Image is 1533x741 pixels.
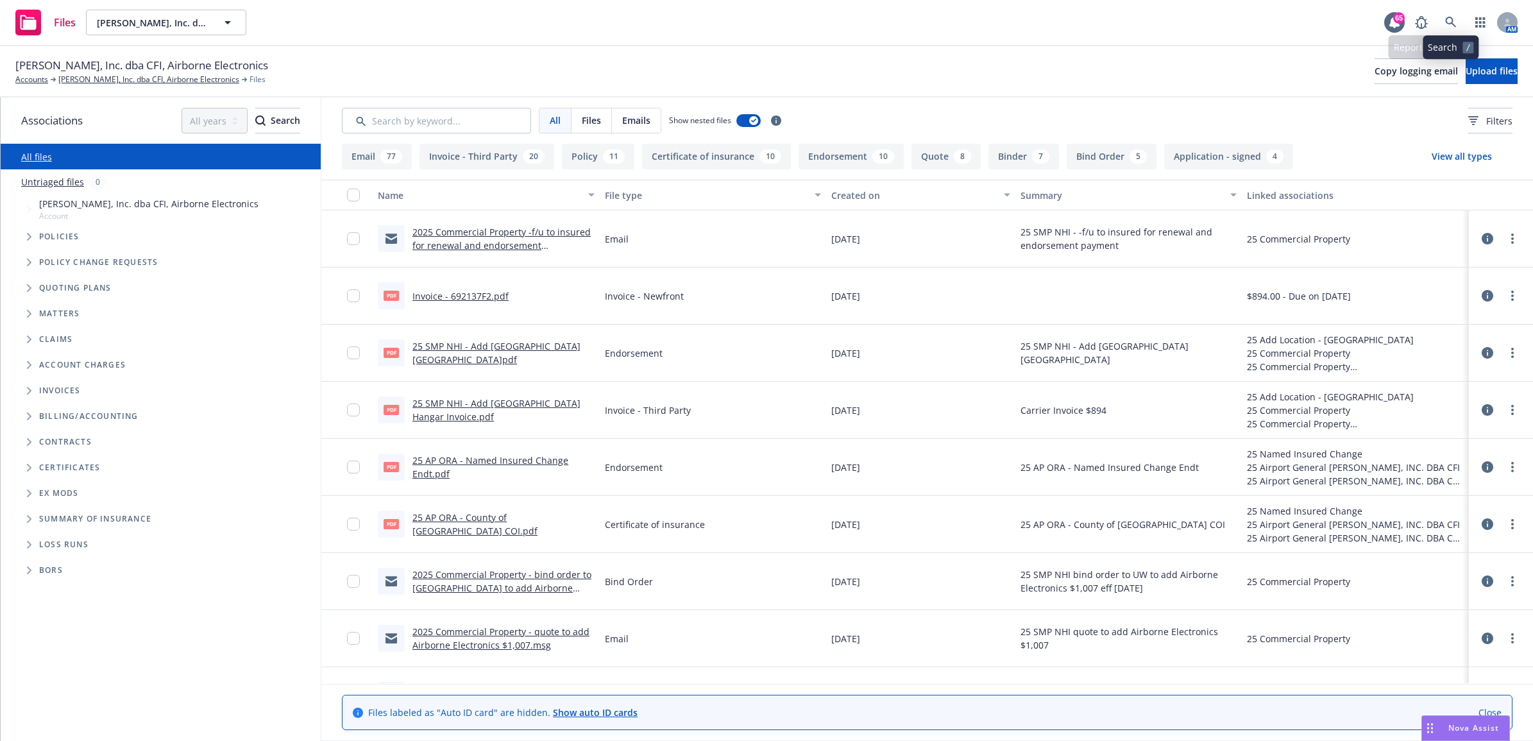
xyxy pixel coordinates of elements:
a: Untriaged files [21,175,84,189]
span: Billing/Accounting [39,413,139,420]
a: Report a Bug [1409,10,1434,35]
span: Files [54,17,76,28]
button: Bind Order [1067,144,1156,169]
button: Application - signed [1164,144,1293,169]
div: 25 Named Insured Change [1247,504,1460,518]
input: Toggle Row Selected [347,632,360,645]
input: Toggle Row Selected [347,232,360,245]
a: more [1505,402,1520,418]
button: Filters [1468,108,1512,133]
div: 25 Named Insured Change [1247,447,1460,461]
a: Files [10,4,81,40]
div: 25 Commercial Property [1247,346,1455,360]
a: more [1505,288,1520,303]
div: File type [605,189,808,202]
svg: Search [255,115,266,126]
button: View all types [1411,144,1512,169]
div: Search [255,108,300,133]
button: Email [342,144,412,169]
span: All [550,114,561,127]
span: Nova Assist [1448,722,1499,733]
span: 25 AP ORA - Named Insured Change Endt [1021,461,1199,474]
span: [DATE] [831,632,860,645]
button: SearchSearch [255,108,300,133]
button: Copy logging email [1375,58,1458,84]
div: Summary [1021,189,1223,202]
button: Quote [911,144,981,169]
a: 25 AP ORA - County of [GEOGRAPHIC_DATA] COI.pdf [412,511,538,537]
input: Toggle Row Selected [347,575,360,588]
span: 25 SMP NHI application to add Airborne Electronics to policy [1021,682,1237,709]
div: 4 [1266,149,1283,164]
span: pdf [384,291,399,300]
span: Ex Mods [39,490,78,497]
span: Policy change requests [39,259,158,266]
div: 20 [523,149,545,164]
span: Contracts [39,438,92,446]
div: 65 [1393,12,1405,24]
div: Created on [831,189,996,202]
input: Toggle Row Selected [347,346,360,359]
span: Matters [39,310,80,318]
span: Associations [21,112,83,129]
span: Filters [1486,114,1512,128]
button: [PERSON_NAME], Inc. dba CFI, Airborne Electronics [86,10,246,35]
a: 25 SMP NHI - Add [GEOGRAPHIC_DATA] [GEOGRAPHIC_DATA]pdf [412,340,580,366]
a: more [1505,345,1520,361]
span: [DATE] [831,518,860,531]
span: 25 SMP NHI - Add [GEOGRAPHIC_DATA] [GEOGRAPHIC_DATA] [1021,339,1237,366]
a: more [1505,231,1520,246]
span: [PERSON_NAME], Inc. dba CFI, Airborne Electronics [97,16,208,30]
div: 11 [603,149,625,164]
div: 25 Add Location - [GEOGRAPHIC_DATA] [1247,333,1455,346]
a: Invoice - 692137F2.pdf [412,290,509,302]
input: Toggle Row Selected [347,289,360,302]
div: 25 Commercial Property [1247,360,1455,373]
span: pdf [384,348,399,357]
span: Endorsement [605,461,663,474]
button: File type [600,180,827,210]
span: Invoice - Third Party [605,404,691,417]
span: Invoices [39,387,81,395]
span: Copy logging email [1375,65,1458,77]
div: Folder Tree Example [1,404,321,583]
span: Summary of insurance [39,515,151,523]
a: 25 SMP NHI - Add [GEOGRAPHIC_DATA] Hangar Invoice.pdf [412,397,580,423]
span: [DATE] [831,575,860,588]
div: 25 Commercial Property [1247,404,1455,417]
div: 25 Commercial Property [1247,417,1455,430]
span: Certificates [39,464,100,472]
div: 10 [872,149,894,164]
span: [DATE] [831,232,860,246]
span: Claims [39,336,72,343]
span: Filters [1468,114,1512,128]
span: Files labeled as "Auto ID card" are hidden. [368,706,638,719]
a: Switch app [1468,10,1493,35]
span: 25 AP ORA - County of [GEOGRAPHIC_DATA] COI [1021,518,1225,531]
span: Bind Order [605,575,653,588]
button: Certificate of insurance [642,144,791,169]
a: 25 AP ORA - Named Insured Change Endt.pdf [412,454,568,480]
button: Binder [988,144,1059,169]
a: 2025 Commercial Property - quote to add Airborne Electronics $1,007.msg [412,626,589,651]
div: 25 Airport General [PERSON_NAME], INC. DBA CFI [1247,474,1460,488]
div: Drag to move [1422,716,1438,740]
div: 25 Commercial Property [1247,575,1350,588]
span: Files [582,114,601,127]
a: All files [21,151,52,163]
span: Files [250,74,266,85]
span: [DATE] [831,461,860,474]
button: Upload files [1466,58,1518,84]
span: Emails [622,114,650,127]
div: Tree Example [1,194,321,404]
a: Search [1438,10,1464,35]
button: Endorsement [799,144,904,169]
div: 77 [380,149,402,164]
span: Loss Runs [39,541,89,549]
div: 10 [759,149,781,164]
a: 2025 Commercial Property -f/u to insured for renewal and endorsement payment.msg [412,226,591,265]
span: pdf [384,462,399,472]
div: $894.00 - Due on [DATE] [1247,289,1351,303]
input: Toggle Row Selected [347,518,360,531]
input: Select all [347,189,360,201]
